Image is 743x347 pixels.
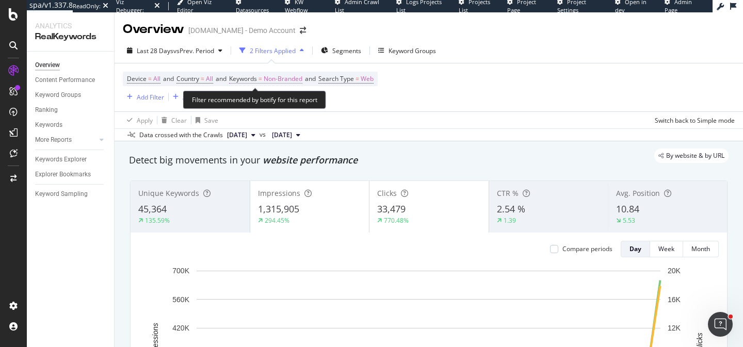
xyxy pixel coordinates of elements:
button: Segments [317,42,365,59]
div: Clear [171,116,187,125]
div: Keywords [35,120,62,130]
div: [DOMAIN_NAME] - Demo Account [188,25,296,36]
span: = [259,74,262,83]
div: Ranking [35,105,58,115]
button: Save [191,112,218,128]
text: 20K [668,267,681,275]
button: Week [650,241,683,257]
span: Search Type [318,74,354,83]
div: Week [658,244,674,253]
text: 16K [668,295,681,304]
div: More Reports [35,135,72,145]
div: Apply [137,116,153,125]
a: Keywords Explorer [35,154,107,165]
div: 135.59% [145,216,170,225]
div: Keywords Explorer [35,154,87,165]
a: Ranking [35,105,107,115]
span: 2025 Aug. 25th [227,130,247,140]
span: Avg. Position [616,188,660,198]
span: CTR % [497,188,519,198]
span: Web [361,72,374,86]
a: Keyword Sampling [35,189,107,200]
div: RealKeywords [35,31,106,43]
div: Switch back to Simple mode [655,116,735,125]
button: Month [683,241,719,257]
span: = [201,74,204,83]
a: Keywords [35,120,107,130]
span: Unique Keywords [138,188,199,198]
div: Day [629,244,641,253]
a: Keyword Groups [35,90,107,101]
a: Explorer Bookmarks [35,169,107,180]
span: 10.84 [616,203,639,215]
div: Analytics [35,21,106,31]
span: Impressions [258,188,300,198]
div: 770.48% [384,216,409,225]
div: legacy label [654,148,729,163]
span: vs Prev. Period [173,46,214,55]
div: Overview [123,21,184,38]
span: Keywords [229,74,257,83]
button: Last 28 DaysvsPrev. Period [123,42,227,59]
a: Content Performance [35,75,107,86]
button: [DATE] [223,129,260,141]
span: All [206,72,213,86]
span: = [148,74,152,83]
text: 700K [172,267,189,275]
div: Add Filter [137,93,164,102]
div: Explorer Bookmarks [35,169,91,180]
span: and [305,74,316,83]
div: Save [204,116,218,125]
span: Segments [332,46,361,55]
div: ReadOnly: [73,2,101,10]
button: Keyword Groups [374,42,440,59]
span: and [216,74,227,83]
iframe: Intercom live chat [708,312,733,337]
div: Keyword Groups [389,46,436,55]
span: Last 28 Days [137,46,173,55]
text: 560K [172,295,189,304]
span: By website & by URL [666,153,724,159]
button: Apply [123,112,153,128]
button: Switch back to Simple mode [651,112,735,128]
div: Data crossed with the Crawls [139,130,223,140]
button: 2 Filters Applied [235,42,308,59]
a: Overview [35,60,107,71]
div: 1.39 [504,216,516,225]
div: Keyword Sampling [35,189,88,200]
div: Content Performance [35,75,95,86]
button: Add Filter [123,91,164,103]
span: Device [127,74,147,83]
span: Datasources [236,6,269,14]
span: Clicks [377,188,397,198]
span: 2025 Jul. 28th [272,130,292,140]
span: 1,315,905 [258,203,299,215]
button: Day [621,241,650,257]
div: Compare periods [562,244,612,253]
div: 294.45% [265,216,289,225]
div: arrow-right-arrow-left [300,27,306,34]
span: 45,364 [138,203,167,215]
span: Country [176,74,199,83]
button: [DATE] [268,129,304,141]
span: All [153,72,160,86]
span: vs [260,130,268,139]
div: Month [691,244,710,253]
span: = [356,74,359,83]
span: and [163,74,174,83]
text: 420K [172,324,189,332]
div: Keyword Groups [35,90,81,101]
button: Add Filter Group [169,91,230,103]
span: 2.54 % [497,203,525,215]
button: Clear [157,112,187,128]
a: More Reports [35,135,96,145]
div: Overview [35,60,60,71]
text: 12K [668,324,681,332]
span: Non-Branded [264,72,302,86]
div: 2 Filters Applied [250,46,296,55]
div: 5.53 [623,216,635,225]
span: 33,479 [377,203,406,215]
div: Filter recommended by botify for this report [183,91,326,109]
